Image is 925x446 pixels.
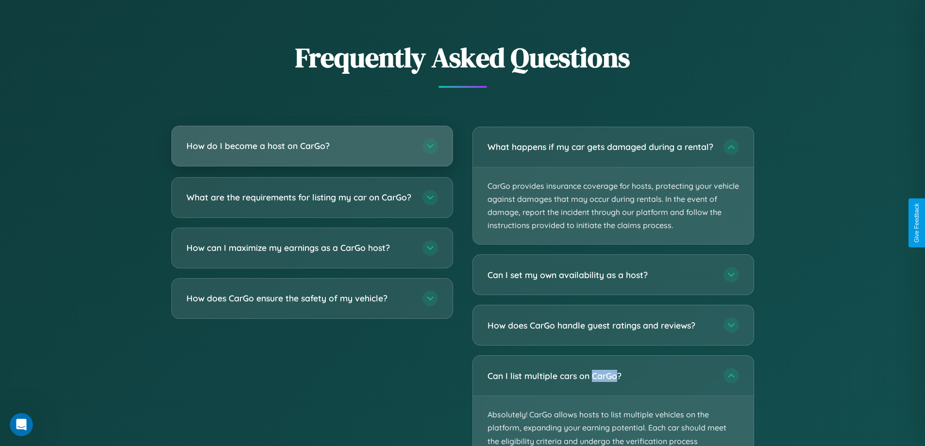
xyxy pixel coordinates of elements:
[488,370,714,382] h3: Can I list multiple cars on CarGo?
[186,242,413,254] h3: How can I maximize my earnings as a CarGo host?
[488,269,714,281] h3: Can I set my own availability as a host?
[186,140,413,152] h3: How do I become a host on CarGo?
[488,319,714,331] h3: How does CarGo handle guest ratings and reviews?
[10,413,33,436] iframe: Intercom live chat
[473,167,754,245] p: CarGo provides insurance coverage for hosts, protecting your vehicle against damages that may occ...
[171,39,754,76] h2: Frequently Asked Questions
[913,203,920,243] div: Give Feedback
[186,292,413,304] h3: How does CarGo ensure the safety of my vehicle?
[186,191,413,203] h3: What are the requirements for listing my car on CarGo?
[488,141,714,153] h3: What happens if my car gets damaged during a rental?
